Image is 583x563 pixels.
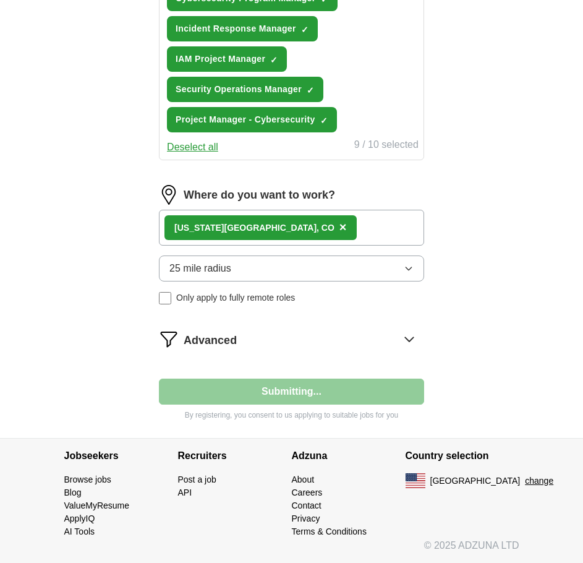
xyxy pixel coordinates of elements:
[270,55,278,65] span: ✓
[406,473,425,488] img: US flag
[292,475,315,484] a: About
[301,25,309,35] span: ✓
[176,83,302,96] span: Security Operations Manager
[176,53,265,66] span: IAM Project Manager
[176,113,315,126] span: Project Manager - Cybersecurity
[159,185,179,205] img: location.png
[525,475,553,488] button: change
[169,261,231,276] span: 25 mile radius
[159,410,424,421] p: By registering, you consent to us applying to suitable jobs for you
[292,488,323,497] a: Careers
[159,379,424,405] button: Submitting...
[354,137,419,155] div: 9 / 10 selected
[159,256,424,281] button: 25 mile radius
[184,332,237,349] span: Advanced
[64,488,82,497] a: Blog
[54,538,529,563] div: © 2025 ADZUNA LTD
[292,514,320,523] a: Privacy
[64,526,95,536] a: AI Tools
[307,85,314,95] span: ✓
[167,46,287,72] button: IAM Project Manager✓
[159,329,179,349] img: filter
[64,501,130,510] a: ValueMyResume
[339,218,347,237] button: ×
[176,291,295,304] span: Only apply to fully remote roles
[292,526,367,536] a: Terms & Conditions
[406,439,519,473] h4: Country selection
[176,22,296,35] span: Incident Response Manager
[159,292,171,304] input: Only apply to fully remote roles
[178,488,192,497] a: API
[64,475,111,484] a: Browse jobs
[178,475,216,484] a: Post a job
[320,116,328,126] span: ✓
[184,187,335,204] label: Where do you want to work?
[167,77,323,102] button: Security Operations Manager✓
[167,107,337,132] button: Project Manager - Cybersecurity✓
[174,221,334,234] div: , CO
[292,501,321,510] a: Contact
[167,16,318,41] button: Incident Response Manager✓
[167,140,218,155] button: Deselect all
[64,514,95,523] a: ApplyIQ
[339,220,347,234] span: ×
[174,223,317,233] strong: [US_STATE][GEOGRAPHIC_DATA]
[430,475,521,488] span: [GEOGRAPHIC_DATA]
